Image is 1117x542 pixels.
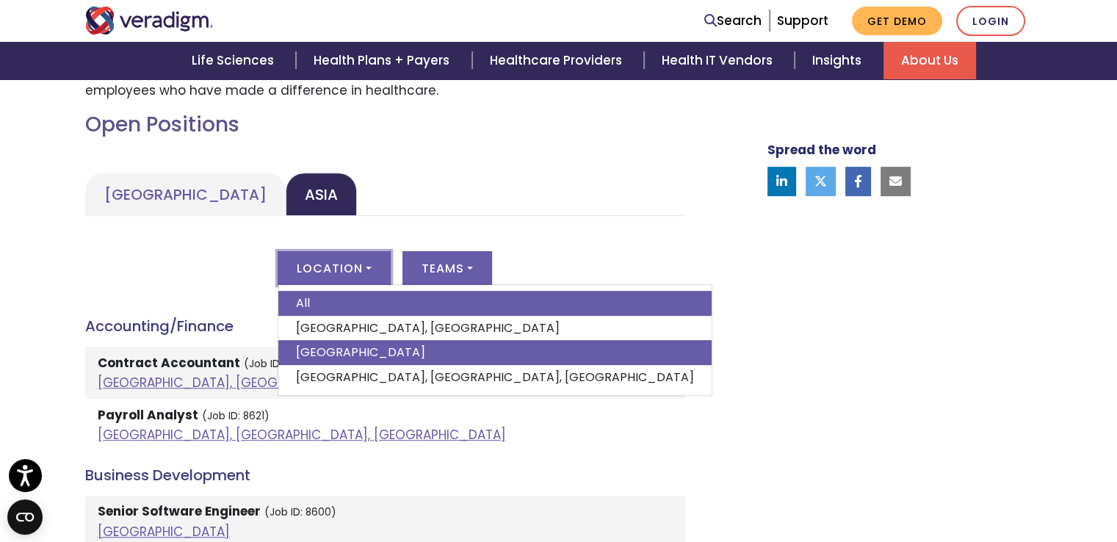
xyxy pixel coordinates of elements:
[956,6,1025,36] a: Login
[202,409,270,423] small: (Job ID: 8621)
[777,12,828,29] a: Support
[98,406,198,424] strong: Payroll Analyst
[85,466,685,484] h4: Business Development
[644,42,795,79] a: Health IT Vendors
[278,365,712,390] a: [GEOGRAPHIC_DATA], [GEOGRAPHIC_DATA], [GEOGRAPHIC_DATA]
[472,42,644,79] a: Healthcare Providers
[278,251,391,285] button: Location
[296,42,471,79] a: Health Plans + Payers
[767,141,876,159] strong: Spread the word
[85,7,214,35] img: Veradigm logo
[98,426,506,444] a: [GEOGRAPHIC_DATA], [GEOGRAPHIC_DATA], [GEOGRAPHIC_DATA]
[852,7,942,35] a: Get Demo
[883,42,976,79] a: About Us
[278,291,712,316] a: All
[85,317,685,335] h4: Accounting/Finance
[7,499,43,535] button: Open CMP widget
[98,523,230,541] a: [GEOGRAPHIC_DATA]
[174,42,296,79] a: Life Sciences
[286,173,357,216] a: Asia
[98,374,506,391] a: [GEOGRAPHIC_DATA], [GEOGRAPHIC_DATA], [GEOGRAPHIC_DATA]
[98,502,261,520] strong: Senior Software Engineer
[85,173,286,216] a: [GEOGRAPHIC_DATA]
[278,340,712,365] a: [GEOGRAPHIC_DATA]
[704,11,762,31] a: Search
[98,354,240,372] strong: Contract Accountant
[264,505,336,519] small: (Job ID: 8600)
[244,357,314,371] small: (Job ID: 8829)
[278,316,712,341] a: [GEOGRAPHIC_DATA], [GEOGRAPHIC_DATA]
[795,42,883,79] a: Insights
[85,112,685,137] h2: Open Positions
[402,251,492,285] button: Teams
